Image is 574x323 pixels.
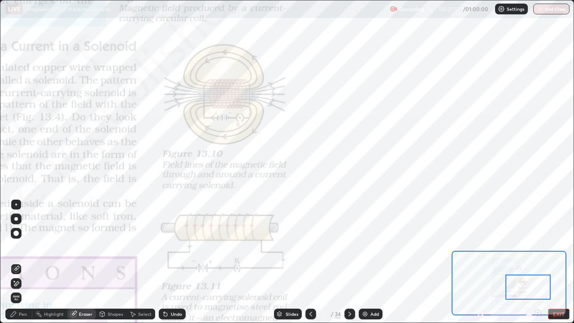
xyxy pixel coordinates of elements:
[361,310,369,318] img: add-slide-button
[19,312,27,316] div: Pen
[536,5,544,13] img: end-class-cross
[44,312,64,316] div: Highlight
[108,312,123,316] div: Shapes
[507,7,524,11] p: Settings
[498,5,505,13] img: class-settings-icons
[390,5,397,13] img: recording.375f2c34.svg
[533,4,570,14] button: End Class
[11,295,21,301] span: Erase all
[286,312,298,316] div: Slides
[171,312,182,316] div: Undo
[330,311,333,317] div: /
[320,311,329,317] div: 12
[335,310,341,318] div: 24
[370,312,379,316] div: Add
[26,5,110,13] p: Magnetic effect of electric current
[8,5,20,13] p: LIVE
[399,6,424,13] p: Recording
[548,309,570,319] button: EXIT
[79,312,92,316] div: Eraser
[138,312,152,316] div: Select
